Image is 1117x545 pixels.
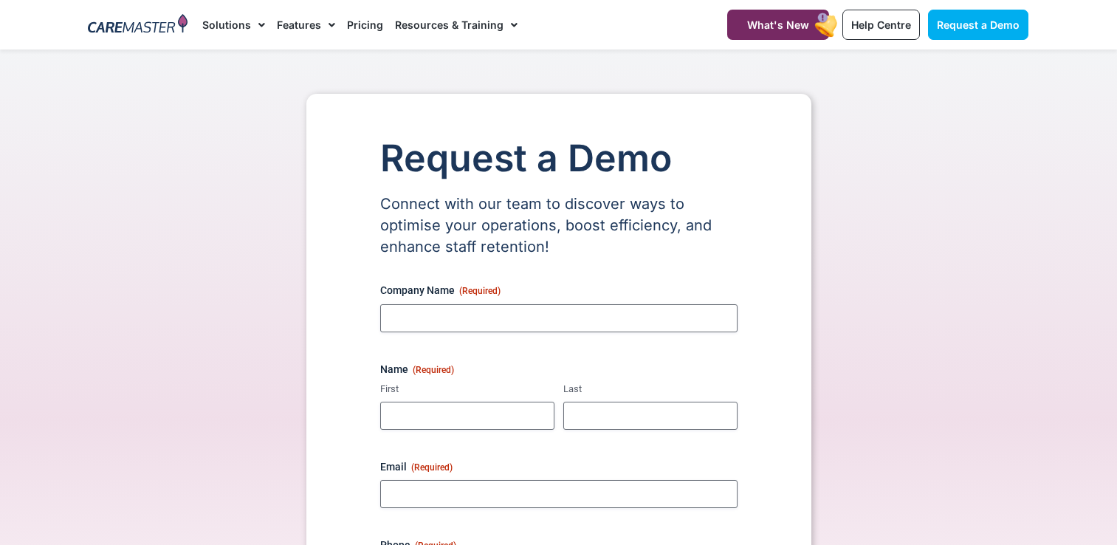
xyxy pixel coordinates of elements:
span: Request a Demo [937,18,1020,31]
h1: Request a Demo [380,138,738,179]
legend: Name [380,362,454,377]
span: What's New [747,18,809,31]
a: What's New [727,10,829,40]
label: Email [380,459,738,474]
a: Help Centre [842,10,920,40]
span: (Required) [411,462,453,473]
span: (Required) [459,286,501,296]
label: First [380,383,554,397]
img: CareMaster Logo [88,14,188,36]
a: Request a Demo [928,10,1028,40]
span: (Required) [413,365,454,375]
span: Help Centre [851,18,911,31]
label: Company Name [380,283,738,298]
label: Last [563,383,738,397]
p: Connect with our team to discover ways to optimise your operations, boost efficiency, and enhance... [380,193,738,258]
